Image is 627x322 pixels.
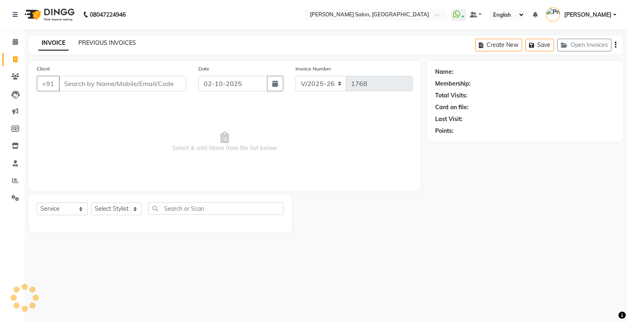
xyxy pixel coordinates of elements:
img: logo [21,3,77,26]
input: Search or Scan [148,202,284,215]
button: Open Invoices [557,39,611,51]
button: Create New [475,39,522,51]
span: Select & add items from the list below [37,101,413,183]
label: Date [198,65,209,73]
div: Name: [435,68,454,76]
img: Pradip Vaishnav [546,7,560,22]
div: Card on file: [435,103,469,112]
a: PREVIOUS INVOICES [78,39,136,46]
button: Save [525,39,554,51]
a: INVOICE [38,36,69,51]
label: Invoice Number [296,65,331,73]
b: 08047224946 [90,3,126,26]
div: Points: [435,127,454,135]
div: Membership: [435,79,471,88]
label: Client [37,65,50,73]
button: +91 [37,76,60,91]
span: [PERSON_NAME] [564,11,611,19]
div: Total Visits: [435,91,467,100]
div: Last Visit: [435,115,462,124]
input: Search by Name/Mobile/Email/Code [59,76,186,91]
